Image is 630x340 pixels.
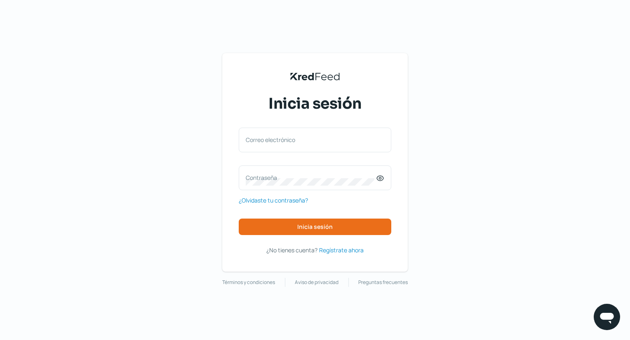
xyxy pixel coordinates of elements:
span: ¿No tienes cuenta? [266,246,317,254]
label: Correo electrónico [246,136,376,144]
img: chatIcon [599,309,615,325]
a: Aviso de privacidad [295,278,339,287]
a: Preguntas frecuentes [358,278,408,287]
button: Inicia sesión [239,219,391,235]
span: Inicia sesión [268,93,362,114]
a: Regístrate ahora [319,245,364,255]
a: Términos y condiciones [222,278,275,287]
a: ¿Olvidaste tu contraseña? [239,195,308,205]
span: Inicia sesión [297,224,333,230]
label: Contraseña [246,174,376,182]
